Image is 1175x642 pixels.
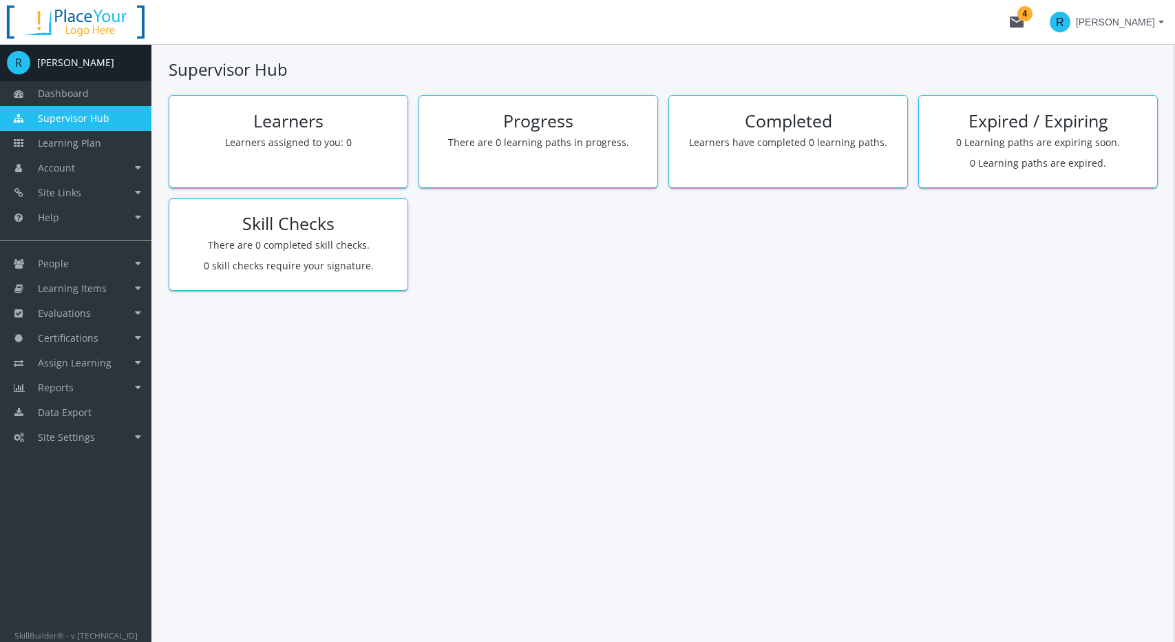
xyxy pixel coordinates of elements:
span: [PERSON_NAME] [1076,10,1155,34]
p: Learners have completed 0 learning paths. [679,136,897,149]
h2: Progress [430,112,647,131]
mat-icon: mail [1008,14,1025,30]
span: Data Export [38,406,92,419]
h1: Supervisor Hub [169,58,1158,81]
small: SkillBuilder® - v.[TECHNICAL_ID] [14,630,138,641]
p: 0 Learning paths are expired. [929,156,1147,170]
span: Certifications [38,331,98,344]
span: Help [38,211,59,224]
span: Account [38,161,75,174]
span: R [1050,12,1070,32]
h2: Skill Checks [180,214,397,234]
span: People [38,257,69,270]
h2: Expired / Expiring [929,112,1147,131]
div: [PERSON_NAME] [37,56,114,70]
p: 0 Learning paths are expiring soon. [929,136,1147,149]
span: Reports [38,381,74,394]
span: Supervisor Hub [38,112,109,125]
h2: Completed [679,112,897,131]
span: Learning Plan [38,136,101,149]
span: Assign Learning [38,356,112,369]
span: R [7,51,30,74]
span: Site Links [38,186,81,199]
span: Evaluations [38,307,91,320]
span: Dashboard [38,87,89,100]
h2: Learners [180,112,397,131]
p: Learners assigned to you: 0 [180,136,397,149]
span: Learning Items [38,282,107,295]
p: 0 skill checks require your signature. [180,259,397,273]
p: There are 0 learning paths in progress. [430,136,647,149]
span: Site Settings [38,431,95,444]
p: There are 0 completed skill checks. [180,238,397,252]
